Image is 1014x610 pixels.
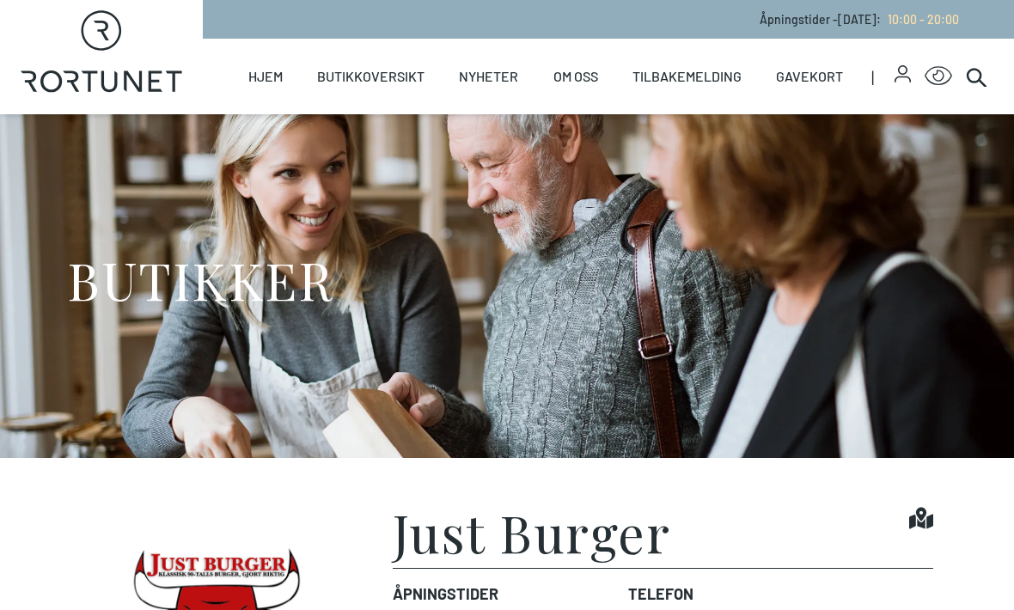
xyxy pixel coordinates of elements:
[393,506,671,558] h1: Just Burger
[776,39,843,114] a: Gavekort
[67,247,333,312] h1: BUTIKKER
[459,39,518,114] a: Nyheter
[393,583,614,606] dt: Åpningstider
[925,63,952,90] button: Open Accessibility Menu
[628,583,696,606] dt: Telefon
[553,39,598,114] a: Om oss
[881,12,959,27] a: 10:00 - 20:00
[888,12,959,27] span: 10:00 - 20:00
[760,10,959,28] p: Åpningstider - [DATE] :
[632,39,742,114] a: Tilbakemelding
[871,39,895,114] span: |
[317,39,425,114] a: Butikkoversikt
[248,39,283,114] a: Hjem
